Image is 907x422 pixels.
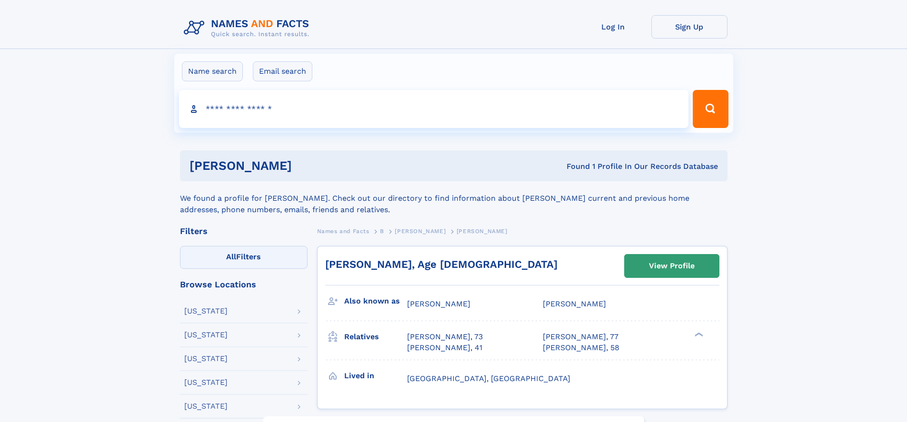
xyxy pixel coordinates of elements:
[407,374,570,383] span: [GEOGRAPHIC_DATA], [GEOGRAPHIC_DATA]
[189,160,429,172] h1: [PERSON_NAME]
[407,299,470,308] span: [PERSON_NAME]
[651,15,728,39] a: Sign Up
[226,252,236,261] span: All
[395,225,446,237] a: [PERSON_NAME]
[180,181,728,216] div: We found a profile for [PERSON_NAME]. Check out our directory to find information about [PERSON_N...
[380,225,384,237] a: B
[180,280,308,289] div: Browse Locations
[649,255,695,277] div: View Profile
[344,368,407,384] h3: Lived in
[317,225,369,237] a: Names and Facts
[429,161,718,172] div: Found 1 Profile In Our Records Database
[575,15,651,39] a: Log In
[395,228,446,235] span: [PERSON_NAME]
[693,90,728,128] button: Search Button
[179,90,689,128] input: search input
[253,61,312,81] label: Email search
[344,329,407,345] h3: Relatives
[180,15,317,41] img: Logo Names and Facts
[180,246,308,269] label: Filters
[184,379,228,386] div: [US_STATE]
[184,307,228,315] div: [US_STATE]
[692,332,704,338] div: ❯
[407,332,483,342] a: [PERSON_NAME], 73
[625,255,719,277] a: View Profile
[543,332,618,342] a: [PERSON_NAME], 77
[407,343,482,353] a: [PERSON_NAME], 41
[184,355,228,363] div: [US_STATE]
[184,331,228,339] div: [US_STATE]
[543,343,619,353] a: [PERSON_NAME], 58
[344,293,407,309] h3: Also known as
[380,228,384,235] span: B
[182,61,243,81] label: Name search
[543,299,606,308] span: [PERSON_NAME]
[184,402,228,410] div: [US_STATE]
[325,258,558,270] a: [PERSON_NAME], Age [DEMOGRAPHIC_DATA]
[457,228,508,235] span: [PERSON_NAME]
[180,227,308,236] div: Filters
